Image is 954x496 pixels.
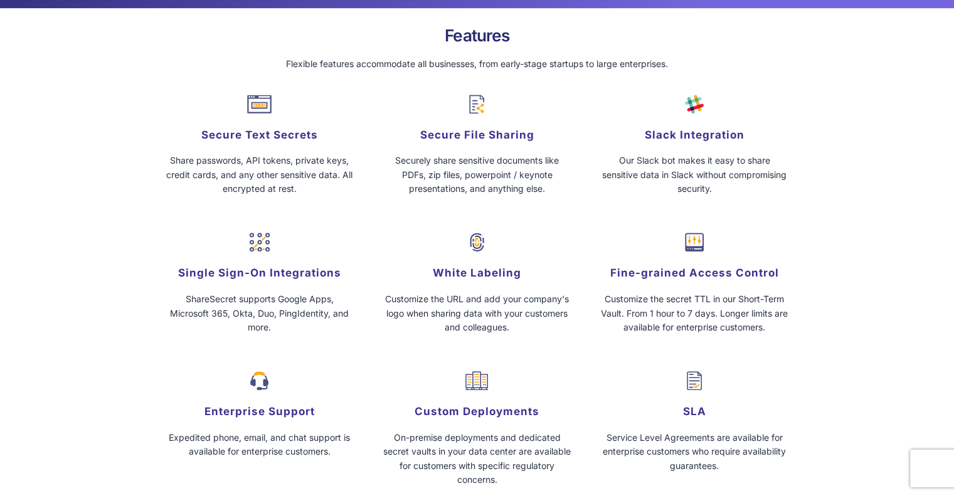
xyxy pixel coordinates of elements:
[151,56,803,73] p: Flexible features accommodate all businesses, from early-stage startups to large enterprises.
[156,154,363,196] p: Share passwords, API tokens, private keys, credit cards, and any other sensitive data. All encryp...
[373,154,580,196] p: Securely share sensitive documents like PDFs, zip files, powerpoint / keynote presentations, and ...
[591,292,798,334] p: Customize the secret TTL in our Short-Term Vault. From 1 hour to 7 days. Longer limits are availa...
[373,292,580,334] p: Customize the URL and add your company's logo when sharing data with your customers and colleagues.
[156,431,363,459] p: Expedited phone, email, and chat support is available for enterprise customers.
[591,126,798,144] h5: Slack Integration
[156,403,363,420] h5: Enterprise Support
[156,292,363,334] p: ShareSecret supports Google Apps, Microsoft 365, Okta, Duo, PingIdentity, and more.
[373,264,580,282] h5: White Labeling
[156,126,363,144] h5: Secure Text Secrets
[591,154,798,196] p: Our Slack bot makes it easy to share sensitive data in Slack without compromising security.
[591,264,798,282] h5: Fine-grained Access Control
[156,264,363,282] h5: Single Sign-On Integrations
[373,126,580,144] h5: Secure File Sharing
[591,403,798,420] h5: SLA
[151,26,803,46] h2: Features
[591,431,798,473] p: Service Level Agreements are available for enterprise customers who require availability guarantees.
[373,403,580,420] h5: Custom Deployments
[891,433,939,481] iframe: Drift Widget Chat Controller
[373,431,580,487] p: On-premise deployments and dedicated secret vaults in your data center are available for customer...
